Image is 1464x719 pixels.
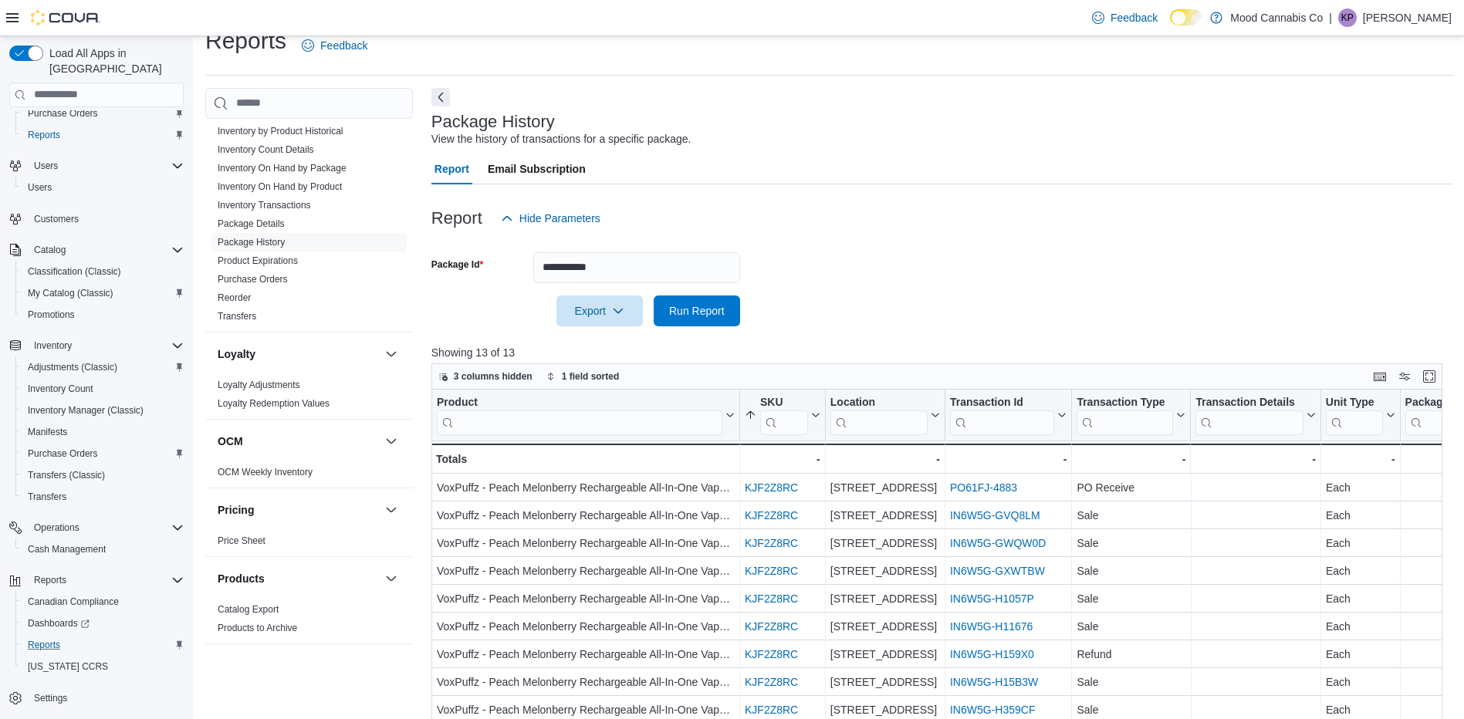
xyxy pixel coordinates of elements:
span: Reports [22,636,184,654]
button: Run Report [654,295,740,326]
a: IN6W5G-H359CF [950,704,1035,716]
button: Operations [28,518,86,537]
a: IN6W5G-H11676 [950,620,1033,633]
span: Manifests [28,426,67,438]
a: Manifests [22,423,73,441]
span: Inventory Count [28,383,93,395]
div: [STREET_ADDRESS] [830,478,940,497]
h3: Loyalty [218,346,255,362]
a: Price Sheet [218,535,265,546]
button: Hide Parameters [495,203,607,234]
span: [US_STATE] CCRS [28,660,108,673]
div: - [1326,450,1395,468]
div: - [830,450,940,468]
a: Inventory On Hand by Product [218,181,342,192]
span: Catalog [28,241,184,259]
span: Settings [28,688,184,707]
a: Feedback [1086,2,1164,33]
span: Inventory by Product Historical [218,125,343,137]
a: Products to Archive [218,623,297,633]
a: Loyalty Redemption Values [218,398,330,409]
a: Package Details [218,218,285,229]
span: Settings [34,692,67,704]
p: | [1329,8,1332,27]
h3: Products [218,571,265,586]
button: Display options [1395,367,1414,386]
div: Sale [1077,589,1185,608]
a: Reports [22,126,66,144]
button: Customers [3,208,190,230]
button: Transfers [15,486,190,508]
a: Transfers (Classic) [22,466,111,484]
div: OCM [205,463,413,488]
div: Inventory [205,103,413,332]
span: Dashboards [22,614,184,633]
span: Promotions [28,309,75,321]
button: Product [437,395,735,434]
a: IN6W5G-GVQ8LM [950,509,1040,522]
a: KJF2Z8RC [745,565,798,577]
span: Transfers (Classic) [22,466,184,484]
div: Transaction Type [1077,395,1173,434]
div: [STREET_ADDRESS] [830,673,940,691]
a: Inventory Count [22,380,100,398]
button: Reports [3,569,190,591]
div: Transaction Details [1195,395,1303,410]
span: Purchase Orders [28,107,98,120]
span: Email Subscription [488,154,586,184]
button: Classification (Classic) [15,261,190,282]
a: Canadian Compliance [22,592,125,611]
a: KJF2Z8RC [745,592,798,605]
span: Purchase Orders [22,104,184,123]
span: Cash Management [28,543,106,555]
div: [STREET_ADDRESS] [830,506,940,525]
div: Sale [1077,506,1185,525]
a: Adjustments (Classic) [22,358,123,376]
span: Inventory Transactions [218,199,311,211]
a: IN6W5G-GXWTBW [950,565,1045,577]
button: Inventory Count [15,378,190,400]
div: - [1077,450,1185,468]
div: Each [1326,534,1395,552]
div: Transaction Type [1077,395,1173,410]
button: Purchase Orders [15,103,190,124]
a: KJF2Z8RC [745,648,798,660]
div: Each [1326,478,1395,497]
a: Purchase Orders [218,274,288,285]
span: Reports [22,126,184,144]
a: OCM Weekly Inventory [218,467,313,478]
span: Promotions [22,305,184,324]
button: Users [3,155,190,177]
div: Products [205,600,413,643]
div: Loyalty [205,376,413,419]
a: IN6W5G-H15B3W [950,676,1038,688]
span: Purchase Orders [28,447,98,460]
div: SKU [760,395,808,410]
h3: OCM [218,434,243,449]
span: Purchase Orders [218,273,288,285]
span: Inventory Count [22,380,184,398]
a: Reports [22,636,66,654]
p: Showing 13 of 13 [431,345,1453,360]
span: Loyalty Redemption Values [218,397,330,410]
button: Unit Type [1326,395,1395,434]
h3: Package History [431,113,555,131]
div: Each [1326,589,1395,608]
span: Products to Archive [218,622,297,634]
div: Refund [1077,645,1185,663]
div: [STREET_ADDRESS] [830,617,940,636]
span: OCM Weekly Inventory [218,466,313,478]
span: Transfers [218,310,256,322]
div: VoxPuffz - Peach Melonberry Rechargeable All-In-One Vape - 1.2g [437,562,735,580]
a: Transfers [22,488,73,506]
a: Dashboards [22,614,96,633]
div: Location [830,395,928,434]
h3: Pricing [218,502,254,518]
span: Transfers [22,488,184,506]
div: View the history of transactions for a specific package. [431,131,691,147]
a: KJF2Z8RC [745,509,798,522]
span: 3 columns hidden [454,370,533,383]
button: Purchase Orders [15,443,190,464]
a: Catalog Export [218,604,279,615]
div: [STREET_ADDRESS] [830,700,940,719]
